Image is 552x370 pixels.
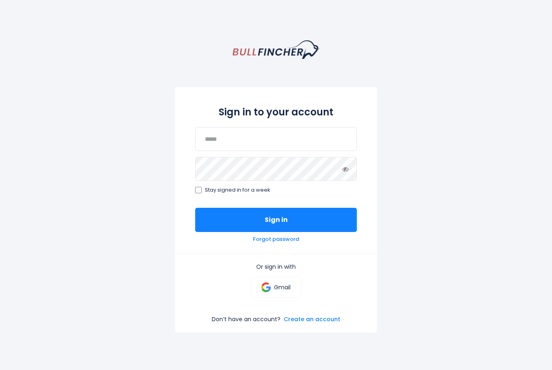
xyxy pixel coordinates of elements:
[195,105,357,119] h2: Sign in to your account
[205,187,270,194] span: Stay signed in for a week
[195,263,357,270] p: Or sign in with
[274,284,291,291] p: Gmail
[233,40,320,59] a: homepage
[212,316,280,323] p: Don’t have an account?
[251,277,301,298] a: Gmail
[253,236,299,243] a: Forgot password
[284,316,340,323] a: Create an account
[195,208,357,232] button: Sign in
[195,187,202,193] input: Stay signed in for a week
